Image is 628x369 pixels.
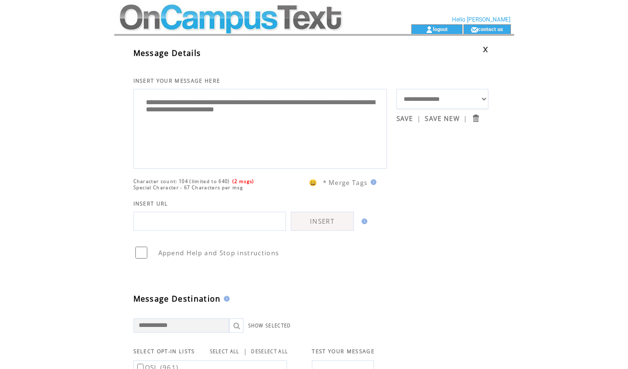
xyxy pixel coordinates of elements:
span: TEST YOUR MESSAGE [312,348,375,355]
input: Submit [471,114,480,123]
a: INSERT [291,212,354,231]
a: SELECT ALL [210,348,240,355]
span: (2 msgs) [232,178,254,184]
span: INSERT YOUR MESSAGE HERE [133,77,220,84]
span: Message Details [133,48,201,58]
span: Message Destination [133,293,221,304]
img: help.gif [359,218,367,224]
span: | [417,114,421,123]
span: Special Character - 67 Characters per msg [133,184,243,191]
span: * Merge Tags [323,178,368,187]
a: SAVE NEW [425,114,460,123]
img: contact_us_icon.gif [471,26,478,33]
img: account_icon.gif [426,26,433,33]
span: 😀 [309,178,318,187]
span: INSERT URL [133,200,168,207]
a: logout [433,26,448,32]
span: | [243,347,247,356]
span: Hello [PERSON_NAME] [452,16,510,23]
a: DESELECT ALL [251,348,288,355]
img: help.gif [221,296,230,302]
span: | [463,114,467,123]
a: SAVE [397,114,413,123]
a: SHOW SELECTED [248,323,291,329]
img: help.gif [368,179,376,185]
span: SELECT OPT-IN LISTS [133,348,195,355]
a: contact us [478,26,503,32]
span: Character count: 104 (limited to 640) [133,178,230,184]
span: Append Help and Stop instructions [158,249,279,257]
